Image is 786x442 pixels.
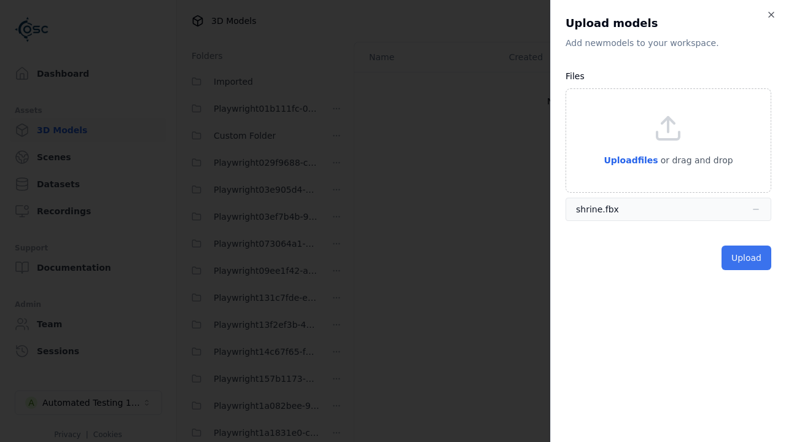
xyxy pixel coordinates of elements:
[566,15,771,32] h2: Upload models
[722,246,771,270] button: Upload
[604,155,658,165] span: Upload files
[566,71,585,81] label: Files
[566,37,771,49] p: Add new model s to your workspace.
[576,203,619,215] div: shrine.fbx
[658,153,733,168] p: or drag and drop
